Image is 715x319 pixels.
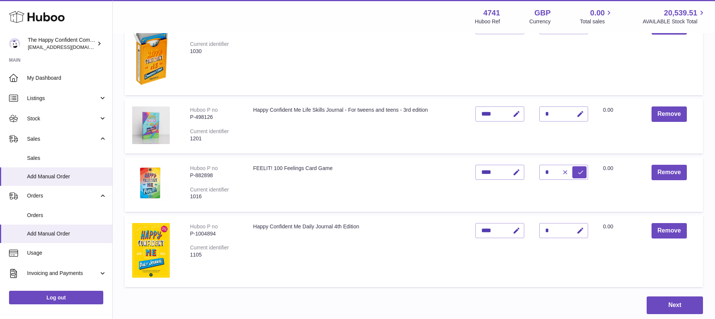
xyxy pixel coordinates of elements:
span: 0.00 [590,8,605,18]
span: Orders [27,192,99,199]
img: contact@happyconfident.com [9,38,20,49]
a: Log out [9,291,103,304]
td: Happy Confident Me Daily Journal 4th Edition [246,216,468,287]
span: 0.00 [603,223,613,229]
span: Usage [27,249,107,257]
div: 1016 [190,193,238,200]
a: 0.00 Total sales [580,8,613,25]
span: [EMAIL_ADDRESS][DOMAIN_NAME] [28,44,110,50]
div: Huboo P no [190,223,218,229]
div: P-1004894 [190,230,238,237]
div: Huboo Ref [475,18,500,25]
span: Orders [27,212,107,219]
span: 0.00 [603,165,613,171]
div: Current identifier [190,128,229,134]
span: Total sales [580,18,613,25]
div: Huboo P no [190,165,218,171]
span: Invoicing and Payments [27,270,99,277]
td: Conversation Cards [246,12,468,95]
span: Sales [27,155,107,162]
button: Next [647,296,703,314]
span: 20,539.51 [664,8,697,18]
div: Current identifier [190,245,229,251]
div: 1030 [190,48,238,55]
div: The Happy Confident Company [28,36,95,51]
span: Sales [27,135,99,143]
button: Remove [652,165,687,180]
div: Current identifier [190,41,229,47]
span: 0.00 [603,107,613,113]
img: Conversation Cards [132,19,170,86]
td: Happy Confident Me Life Skills Journal - For tweens and teens - 3rd edition [246,99,468,153]
img: Happy Confident Me Life Skills Journal - For tweens and teens - 3rd edition [132,106,170,144]
span: Add Manual Order [27,173,107,180]
button: Remove [652,223,687,238]
td: FEELIT! 100 Feelings Card Game [246,157,468,212]
span: Add Manual Order [27,230,107,237]
span: Stock [27,115,99,122]
strong: GBP [534,8,551,18]
div: P-498126 [190,114,238,121]
div: Huboo P no [190,107,218,113]
div: 1201 [190,135,238,142]
span: My Dashboard [27,74,107,82]
button: Remove [652,106,687,122]
a: 20,539.51 AVAILABLE Stock Total [643,8,706,25]
img: Happy Confident Me Daily Journal 4th Edition [132,223,170,278]
span: AVAILABLE Stock Total [643,18,706,25]
div: Currency [529,18,551,25]
span: Listings [27,95,99,102]
strong: 4741 [483,8,500,18]
div: 1105 [190,251,238,258]
div: Current identifier [190,187,229,193]
div: P-882898 [190,172,238,179]
img: FEELIT! 100 Feelings Card Game [132,165,170,202]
